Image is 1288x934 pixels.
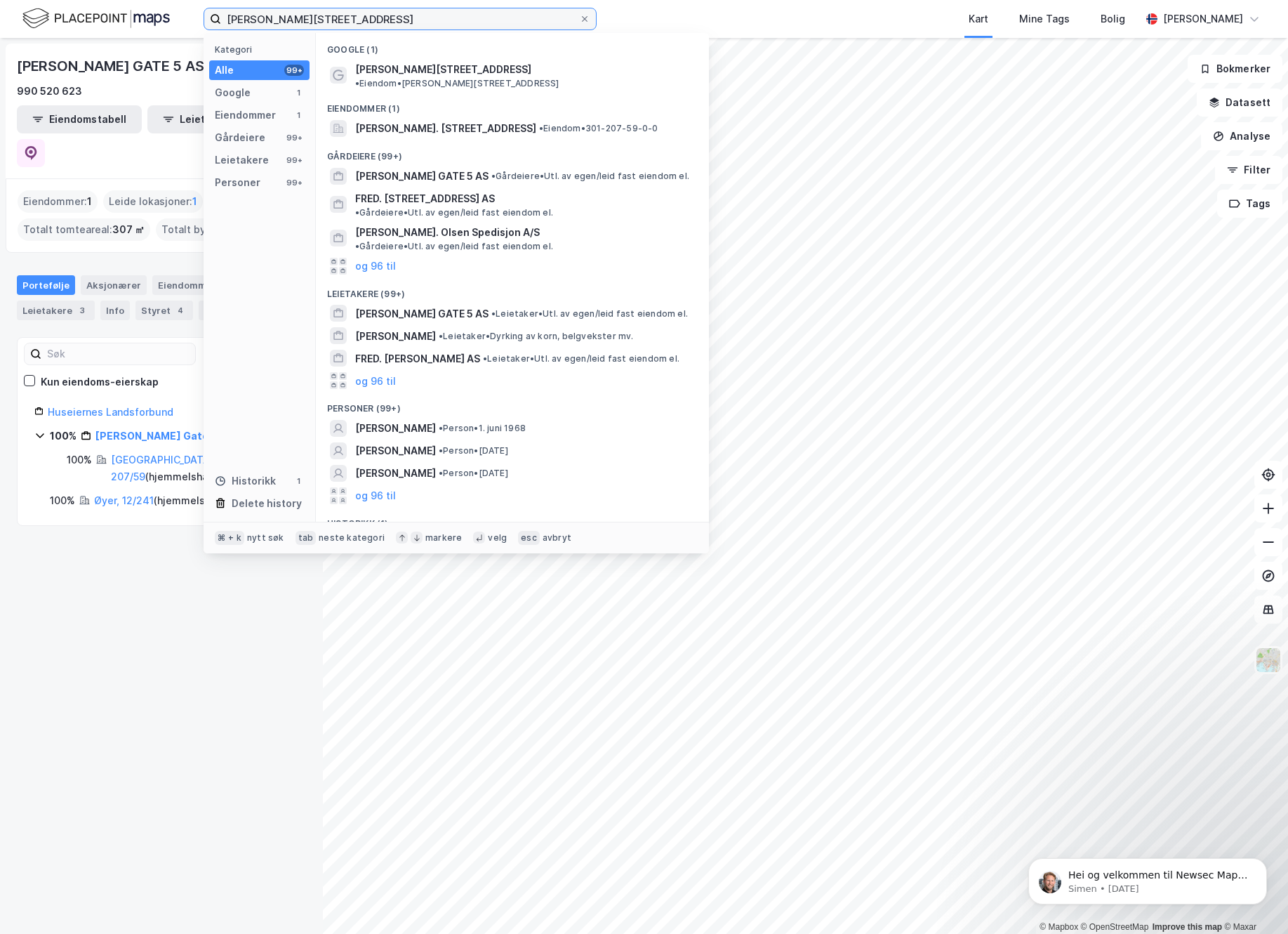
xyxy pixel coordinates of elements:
div: Historikk [215,473,276,489]
span: [PERSON_NAME]. [STREET_ADDRESS] [355,120,536,137]
div: Bolig [1101,11,1125,27]
div: tab [296,531,317,545]
div: Gårdeiere (99+) [316,140,709,165]
span: • [491,171,496,181]
div: esc [518,531,540,545]
button: og 96 til [355,258,396,275]
a: [PERSON_NAME] Gate 5 AS [95,430,233,442]
div: nytt søk [247,532,284,544]
span: • [483,353,487,364]
span: [PERSON_NAME]. Olsen Spedisjon A/S [355,224,540,241]
div: neste kategori [319,532,385,544]
a: Improve this map [1153,922,1222,932]
span: [PERSON_NAME][STREET_ADDRESS] [355,61,531,78]
input: Søk [41,343,195,364]
button: og 96 til [355,487,396,504]
img: logo.f888ab2527a4732fd821a326f86c7f29.svg [22,6,170,31]
span: [PERSON_NAME] [355,420,436,437]
div: Leietakere [17,301,95,320]
span: Gårdeiere • Utl. av egen/leid fast eiendom el. [355,241,553,252]
span: [PERSON_NAME] GATE 5 AS [355,305,489,322]
span: Gårdeiere • Utl. av egen/leid fast eiendom el. [355,207,553,218]
div: Leide lokasjoner : [103,190,203,213]
a: Øyer, 12/241 [94,494,154,506]
button: Analyse [1201,122,1282,150]
span: • [439,468,443,478]
div: ( hjemmelshaver ) [111,452,288,485]
div: Info [100,301,130,320]
a: Mapbox [1040,922,1078,932]
span: [PERSON_NAME] GATE 5 AS [355,168,489,185]
span: • [539,123,543,133]
div: Styret [135,301,193,320]
div: Eiendommer [152,275,239,295]
button: Tags [1217,190,1282,218]
div: 99+ [284,65,304,76]
div: Delete history [232,495,302,512]
div: Google [215,84,251,101]
span: 1 [192,193,197,210]
div: 99+ [284,177,304,188]
button: Bokmerker [1188,55,1282,83]
div: 99+ [284,154,304,166]
div: Mine Tags [1019,11,1070,27]
span: Eiendom • [PERSON_NAME][STREET_ADDRESS] [355,78,559,89]
div: Transaksjoner [199,301,295,320]
button: Filter [1215,156,1282,184]
button: og 96 til [355,372,396,389]
div: Google (1) [316,33,709,58]
button: Datasett [1197,88,1282,117]
span: Leietaker • Utl. av egen/leid fast eiendom el. [483,353,679,364]
div: Leietakere (99+) [316,277,709,303]
div: Eiendommer : [18,190,98,213]
img: Z [1255,647,1282,673]
span: [PERSON_NAME] [355,328,436,345]
span: 1 [87,193,92,210]
input: Søk på adresse, matrikkel, gårdeiere, leietakere eller personer [221,8,579,29]
span: FRED. [STREET_ADDRESS] AS [355,190,495,207]
div: 4 [173,303,187,317]
span: • [355,241,359,251]
a: Huseiernes Landsforbund [48,406,173,418]
span: [PERSON_NAME] [355,442,436,459]
a: OpenStreetMap [1081,922,1149,932]
div: 3 [75,303,89,317]
span: Leietaker • Utl. av egen/leid fast eiendom el. [491,308,688,320]
span: Leietaker • Dyrking av korn, belgvekster mv. [439,331,634,342]
div: Eiendommer (1) [316,92,709,117]
div: ( hjemmelshaver ) [94,492,235,509]
div: 1 [293,475,304,487]
div: Aksjonærer [81,275,147,295]
span: • [355,207,359,218]
div: Totalt byggareal : [156,218,270,241]
span: Person • [DATE] [439,468,508,479]
div: Historikk (1) [316,507,709,532]
iframe: Intercom notifications message [1007,829,1288,927]
span: • [439,445,443,456]
span: FRED. [PERSON_NAME] AS [355,350,480,367]
span: Gårdeiere • Utl. av egen/leid fast eiendom el. [491,171,689,182]
div: Personer [215,174,260,191]
span: 307 ㎡ [112,221,145,238]
div: Totalt tomteareal : [18,218,150,241]
span: • [439,423,443,433]
button: Eiendomstabell [17,105,142,133]
div: 99+ [284,132,304,143]
div: Kategori [215,44,310,55]
div: Personer (99+) [316,392,709,417]
div: 1 [293,87,304,98]
div: 1 [293,110,304,121]
span: • [439,331,443,341]
div: 100% [67,452,92,468]
div: ⌘ + k [215,531,244,545]
div: 100% [50,492,75,509]
span: Person • [DATE] [439,445,508,456]
div: velg [488,532,507,544]
span: • [491,308,496,319]
div: Portefølje [17,275,75,295]
span: [PERSON_NAME] [355,465,436,482]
